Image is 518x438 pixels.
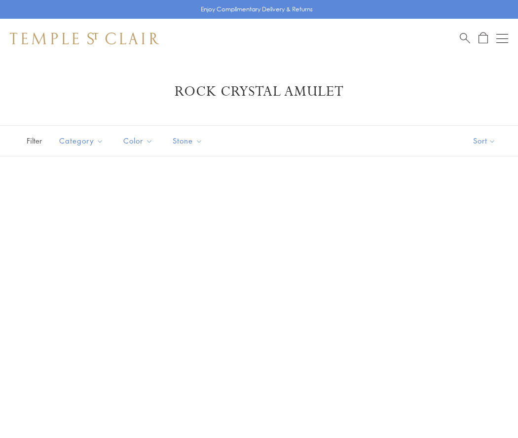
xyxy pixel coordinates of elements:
[496,33,508,44] button: Open navigation
[118,135,160,147] span: Color
[54,135,111,147] span: Category
[10,33,159,44] img: Temple St. Clair
[201,4,313,14] p: Enjoy Complimentary Delivery & Returns
[451,126,518,156] button: Show sort by
[52,130,111,152] button: Category
[460,32,470,44] a: Search
[116,130,160,152] button: Color
[479,32,488,44] a: Open Shopping Bag
[168,135,210,147] span: Stone
[25,83,493,101] h1: Rock Crystal Amulet
[165,130,210,152] button: Stone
